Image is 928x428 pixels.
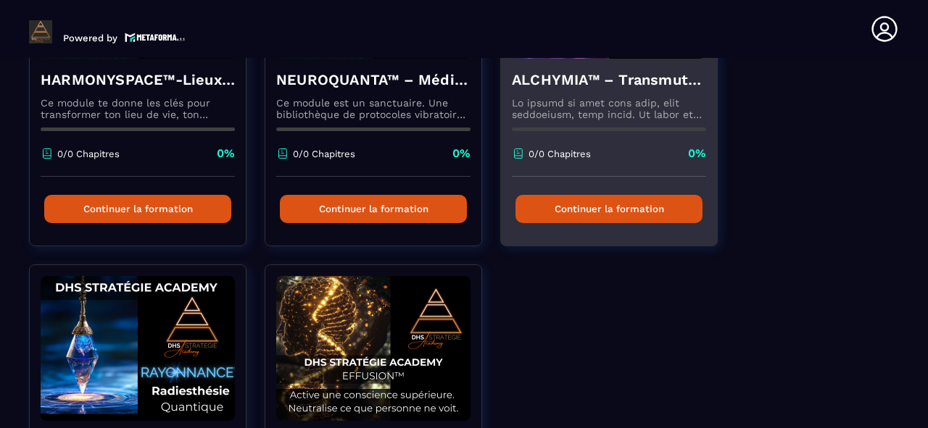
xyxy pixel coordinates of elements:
h4: HARMONYSPACE™-Lieux, Vibrations & Résonance Quantique [41,70,235,90]
img: formation-background [41,276,235,421]
p: Lo ipsumd si amet cons adip, elit seddoeiusm, temp incid. Ut labor et dolore mag aliquaenimad mi ... [512,97,706,120]
button: Continuer la formation [280,195,467,223]
p: 0/0 Chapitres [293,148,355,159]
img: logo [125,31,186,43]
button: Continuer la formation [515,195,703,223]
p: 0% [688,146,706,161]
p: 0/0 Chapitres [529,148,591,159]
img: formation-background [276,276,471,421]
button: Continuer la formation [44,195,231,223]
p: Ce module te donne les clés pour transformer ton lieu de vie, ton cabinet ou ton entreprise en un... [41,97,235,120]
p: 0% [452,146,471,161]
p: 0% [217,146,235,161]
p: Ce module est un sanctuaire. Une bibliothèque de protocoles vibratoires, où chaque méditation agi... [276,97,471,120]
p: 0/0 Chapitres [57,148,120,159]
h4: NEUROQUANTA™ – Méditations Quantiques de Reprogrammation [276,70,471,90]
h4: ALCHYMIA™ – Transmutation Quantique [512,70,706,90]
p: Powered by [63,33,117,43]
img: logo-branding [29,20,52,43]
